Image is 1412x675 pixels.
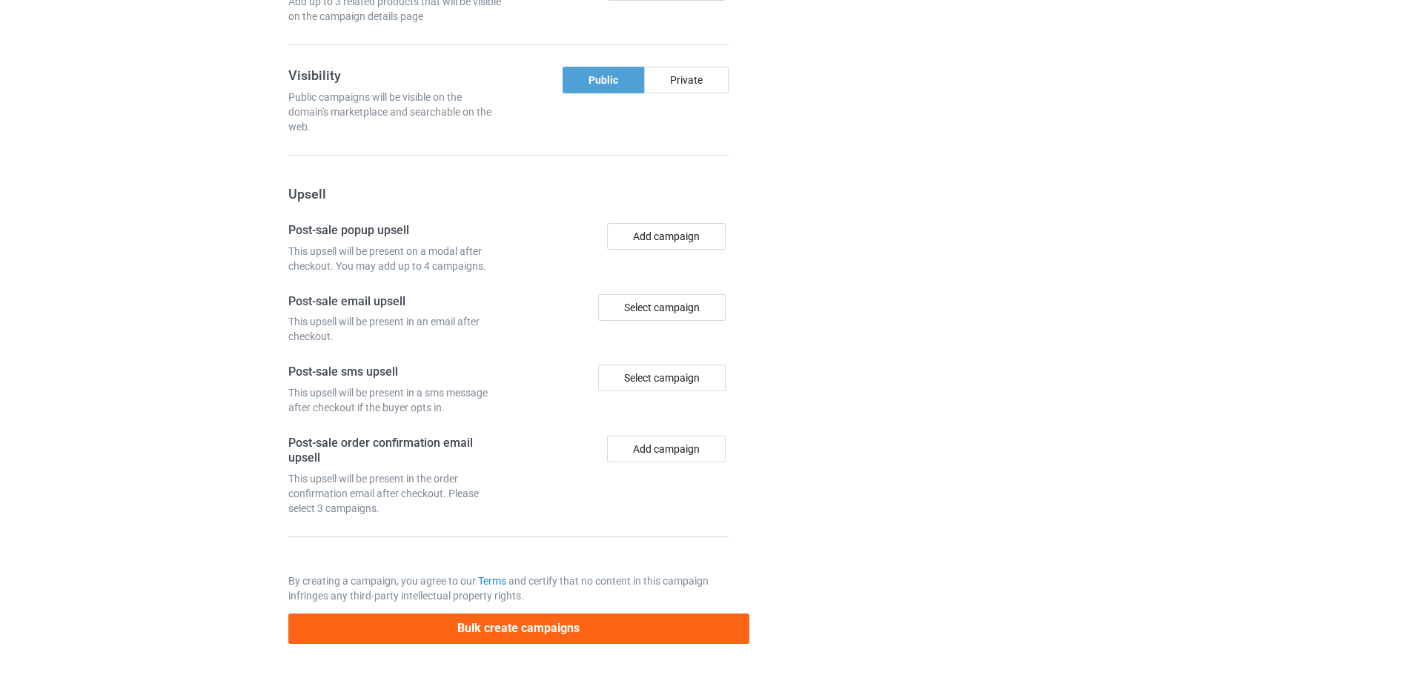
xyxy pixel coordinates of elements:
[598,365,726,391] div: Select campaign
[288,471,503,516] div: This upsell will be present in the order confirmation email after checkout. Please select 3 campa...
[644,67,729,93] div: Private
[607,436,726,462] button: Add campaign
[288,294,503,310] h4: Post-sale email upsell
[288,223,503,239] h4: Post-sale popup upsell
[288,244,503,273] div: This upsell will be present on a modal after checkout. You may add up to 4 campaigns.
[288,436,503,466] h4: Post-sale order confirmation email upsell
[598,294,726,321] div: Select campaign
[478,575,506,587] a: Terms
[288,90,503,134] div: Public campaigns will be visible on the domain's marketplace and searchable on the web.
[288,314,503,344] div: This upsell will be present in an email after checkout.
[607,223,726,250] button: Add campaign
[288,385,503,415] div: This upsell will be present in a sms message after checkout if the buyer opts in.
[288,67,503,84] h3: Visibility
[288,573,729,603] p: By creating a campaign, you agree to our and certify that no content in this campaign infringes a...
[563,67,644,93] div: Public
[288,365,503,380] h4: Post-sale sms upsell
[288,614,749,644] button: Bulk create campaigns
[288,185,729,202] h3: Upsell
